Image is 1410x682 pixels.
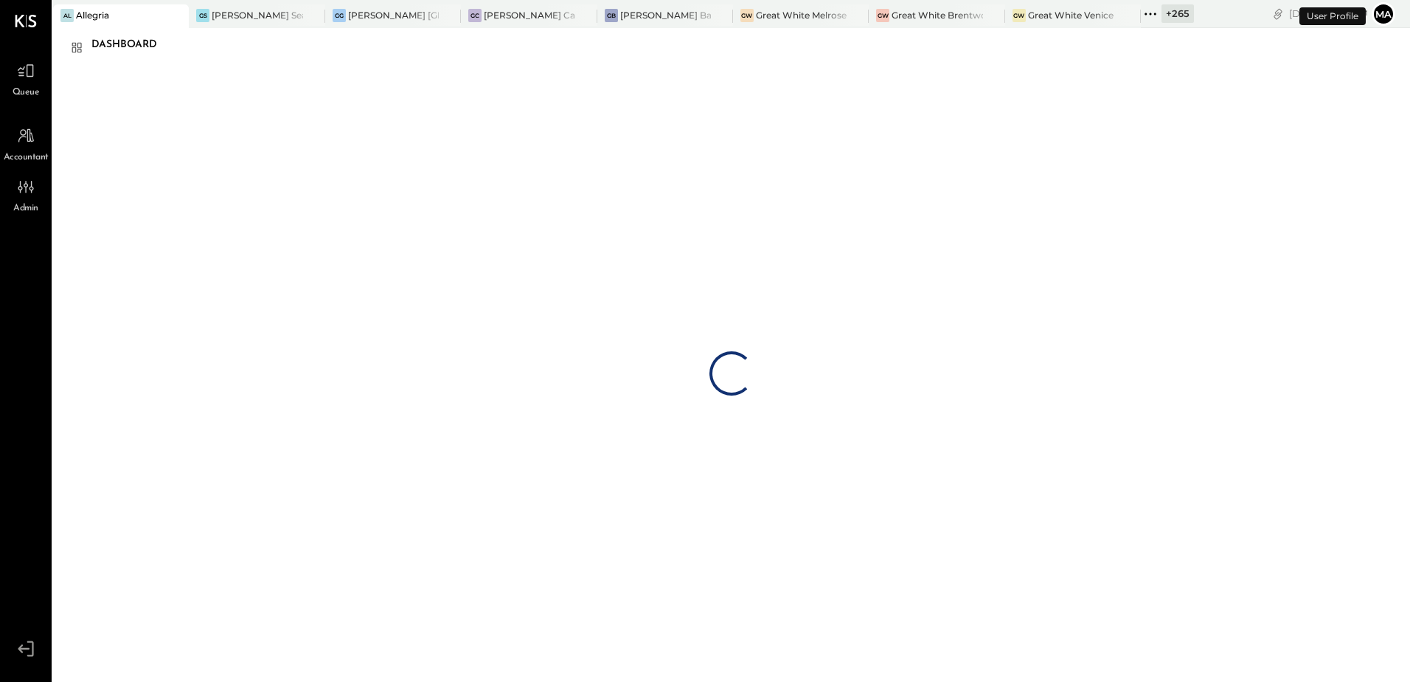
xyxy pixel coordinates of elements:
span: Queue [13,86,40,100]
span: Admin [13,202,38,216]
span: Accountant [4,151,49,165]
div: Al [60,9,74,22]
div: + 265 [1161,4,1194,23]
div: [PERSON_NAME] [GEOGRAPHIC_DATA] [348,9,439,21]
div: copy link [1271,6,1285,21]
button: Ma [1372,2,1395,26]
div: User Profile [1299,7,1366,25]
div: [PERSON_NAME] Causeway [484,9,574,21]
div: Great White Venice [1028,9,1114,21]
a: Admin [1,173,51,216]
a: Queue [1,57,51,100]
div: Great White Melrose [756,9,847,21]
div: Allegria [76,9,109,21]
div: GG [333,9,346,22]
div: GW [740,9,754,22]
div: [PERSON_NAME] Back Bay [620,9,711,21]
div: GS [196,9,209,22]
div: Dashboard [91,33,172,57]
div: [PERSON_NAME] Seaport [212,9,302,21]
div: GW [876,9,889,22]
a: Accountant [1,122,51,165]
div: [DATE] [1289,7,1368,21]
div: Great White Brentwood [892,9,982,21]
div: GB [605,9,618,22]
div: GC [468,9,482,22]
div: GW [1013,9,1026,22]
